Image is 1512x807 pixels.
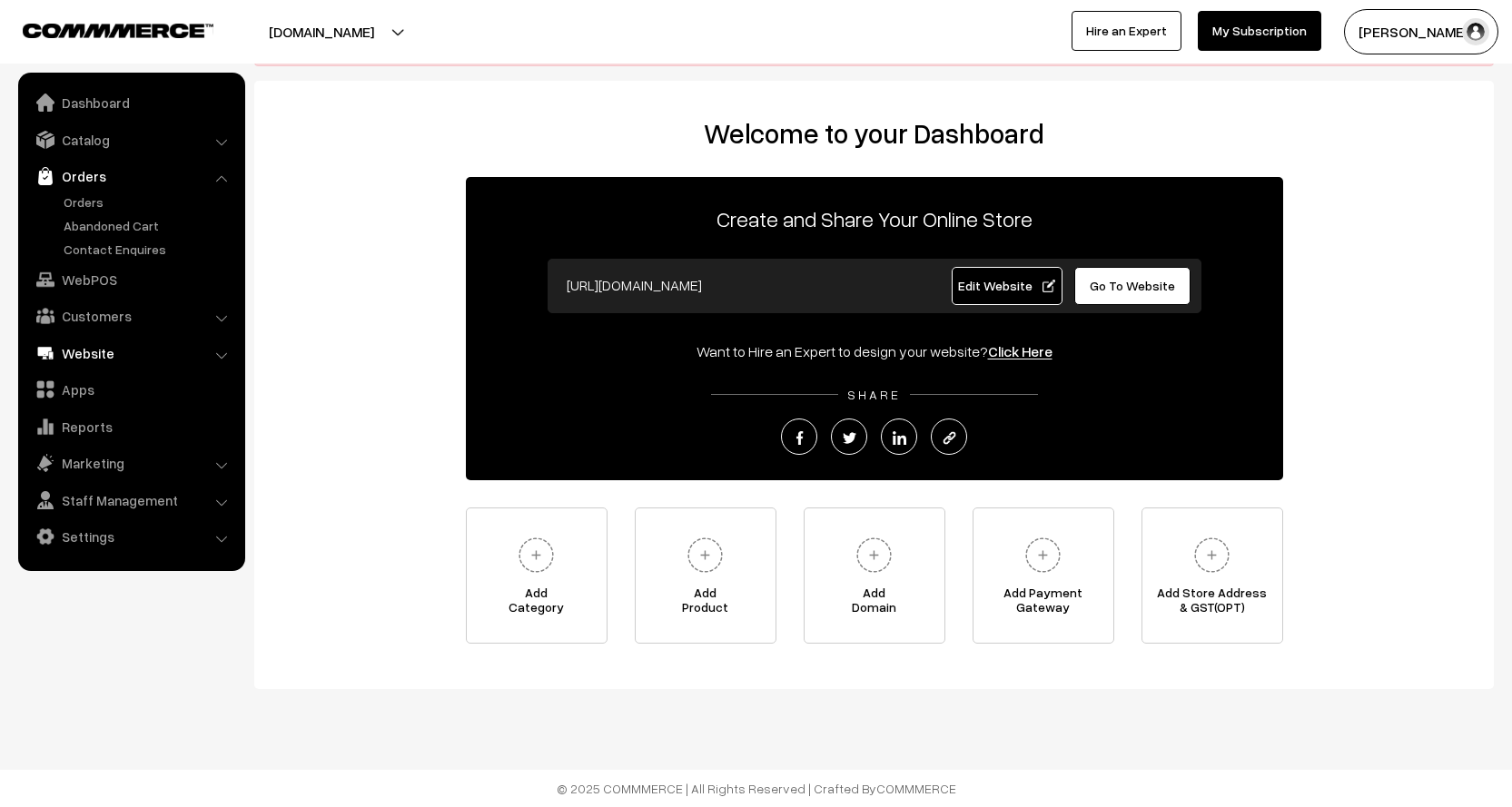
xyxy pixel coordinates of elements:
[1187,530,1237,580] img: plus.svg
[23,300,239,332] a: Customers
[205,9,438,54] button: [DOMAIN_NAME]
[849,530,899,580] img: plus.svg
[23,373,239,406] a: Apps
[973,586,1113,622] span: Add Payment Gateway
[1090,278,1175,293] span: Go To Website
[1344,9,1498,54] button: [PERSON_NAME]
[511,530,561,580] img: plus.svg
[1018,530,1068,580] img: plus.svg
[952,267,1062,305] a: Edit Website
[466,507,608,644] a: AddCategory
[838,387,910,402] span: SHARE
[988,342,1052,360] a: Click Here
[23,447,239,479] a: Marketing
[1074,267,1191,305] a: Go To Website
[1142,586,1282,622] span: Add Store Address & GST(OPT)
[635,507,776,644] a: AddProduct
[805,586,944,622] span: Add Domain
[23,18,182,40] a: COMMMERCE
[23,24,213,37] img: COMMMERCE
[23,263,239,296] a: WebPOS
[680,530,730,580] img: plus.svg
[59,192,239,212] a: Orders
[23,86,239,119] a: Dashboard
[23,160,239,192] a: Orders
[467,586,607,622] span: Add Category
[59,216,239,235] a: Abandoned Cart
[23,410,239,443] a: Reports
[958,278,1055,293] span: Edit Website
[804,507,945,644] a: AddDomain
[466,202,1283,235] p: Create and Share Your Online Store
[1072,11,1181,51] a: Hire an Expert
[466,340,1283,362] div: Want to Hire an Expert to design your website?
[23,337,239,369] a: Website
[59,240,239,259] a: Contact Enquires
[1141,507,1283,644] a: Add Store Address& GST(OPT)
[23,520,239,553] a: Settings
[973,507,1114,644] a: Add PaymentGateway
[23,123,239,156] a: Catalog
[1198,11,1321,51] a: My Subscription
[636,586,776,622] span: Add Product
[23,484,239,517] a: Staff Management
[1462,18,1489,45] img: user
[876,781,956,796] a: COMMMERCE
[272,117,1476,150] h2: Welcome to your Dashboard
